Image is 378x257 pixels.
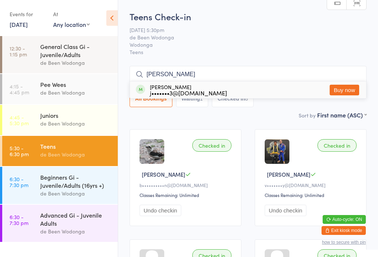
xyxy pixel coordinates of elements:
[322,240,366,245] button: how to secure with pin
[10,114,29,126] time: 4:45 - 5:30 pm
[267,170,310,178] span: [PERSON_NAME]
[140,205,181,216] button: Undo checkin
[150,84,227,96] div: [PERSON_NAME]
[317,139,357,152] div: Checked in
[130,41,355,48] span: Wodonga
[245,96,248,102] div: 8
[299,112,316,119] label: Sort by
[140,182,234,188] div: b••••••••••n@[DOMAIN_NAME]
[130,34,355,41] span: de Been Wodonga
[130,48,367,56] span: Teens
[40,189,111,198] div: de Been Wodonga
[142,170,185,178] span: [PERSON_NAME]
[40,211,111,227] div: Advanced Gi - Juvenile Adults
[10,20,28,28] a: [DATE]
[10,214,28,226] time: 6:30 - 7:30 pm
[2,167,118,204] a: 6:30 -7:30 pmBeginners Gi - Juvenile/Adults (16yrs +)de Been Wodonga
[265,182,359,188] div: v•••••••y@[DOMAIN_NAME]
[200,96,203,102] div: 1
[10,45,27,57] time: 12:30 - 1:15 pm
[322,226,366,235] button: Exit kiosk mode
[40,173,111,189] div: Beginners Gi - Juvenile/Adults (16yrs +)
[40,59,111,67] div: de Been Wodonga
[130,10,367,22] h2: Teens Check-in
[10,145,29,157] time: 5:30 - 6:30 pm
[10,8,46,20] div: Events for
[40,142,111,150] div: Teens
[150,90,227,96] div: j•••••••3@[DOMAIN_NAME]
[40,80,111,88] div: Pee Wees
[140,192,234,198] div: Classes Remaining: Unlimited
[40,150,111,159] div: de Been Wodonga
[140,139,164,164] img: image1713049614.png
[2,74,118,104] a: 4:15 -4:45 pmPee Weesde Been Wodonga
[212,90,254,107] button: Checked in8
[265,205,306,216] button: Undo checkin
[2,36,118,73] a: 12:30 -1:15 pmGeneral Class Gi - Juvenile/Adultsde Been Wodonga
[323,215,366,224] button: Auto-cycle: ON
[265,192,359,198] div: Classes Remaining: Unlimited
[130,26,355,34] span: [DATE] 5:30pm
[40,119,111,128] div: de Been Wodonga
[2,136,118,166] a: 5:30 -6:30 pmTeensde Been Wodonga
[2,205,118,242] a: 6:30 -7:30 pmAdvanced Gi - Juvenile Adultsde Been Wodonga
[53,8,90,20] div: At
[10,83,29,95] time: 4:15 - 4:45 pm
[40,111,111,119] div: Juniors
[130,66,367,83] input: Search
[10,176,28,188] time: 6:30 - 7:30 pm
[330,85,359,95] button: Buy now
[265,139,289,164] img: image1714637878.png
[176,90,209,107] button: Waiting1
[192,139,231,152] div: Checked in
[2,105,118,135] a: 4:45 -5:30 pmJuniorsde Been Wodonga
[40,227,111,236] div: de Been Wodonga
[317,111,367,119] div: First name (ASC)
[40,42,111,59] div: General Class Gi - Juvenile/Adults
[40,88,111,97] div: de Been Wodonga
[53,20,90,28] div: Any location
[130,90,172,107] button: All Bookings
